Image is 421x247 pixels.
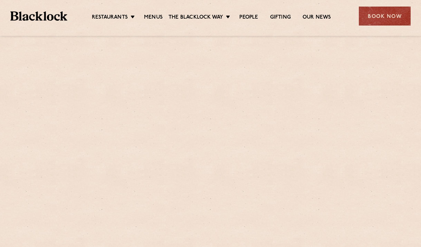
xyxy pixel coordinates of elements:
div: Book Now [359,7,411,26]
img: BL_Textured_Logo-footer-cropped.svg [10,11,67,21]
a: Gifting [270,14,291,22]
a: People [239,14,258,22]
a: Menus [144,14,163,22]
a: Restaurants [92,14,128,22]
a: The Blacklock Way [169,14,223,22]
a: Our News [303,14,331,22]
